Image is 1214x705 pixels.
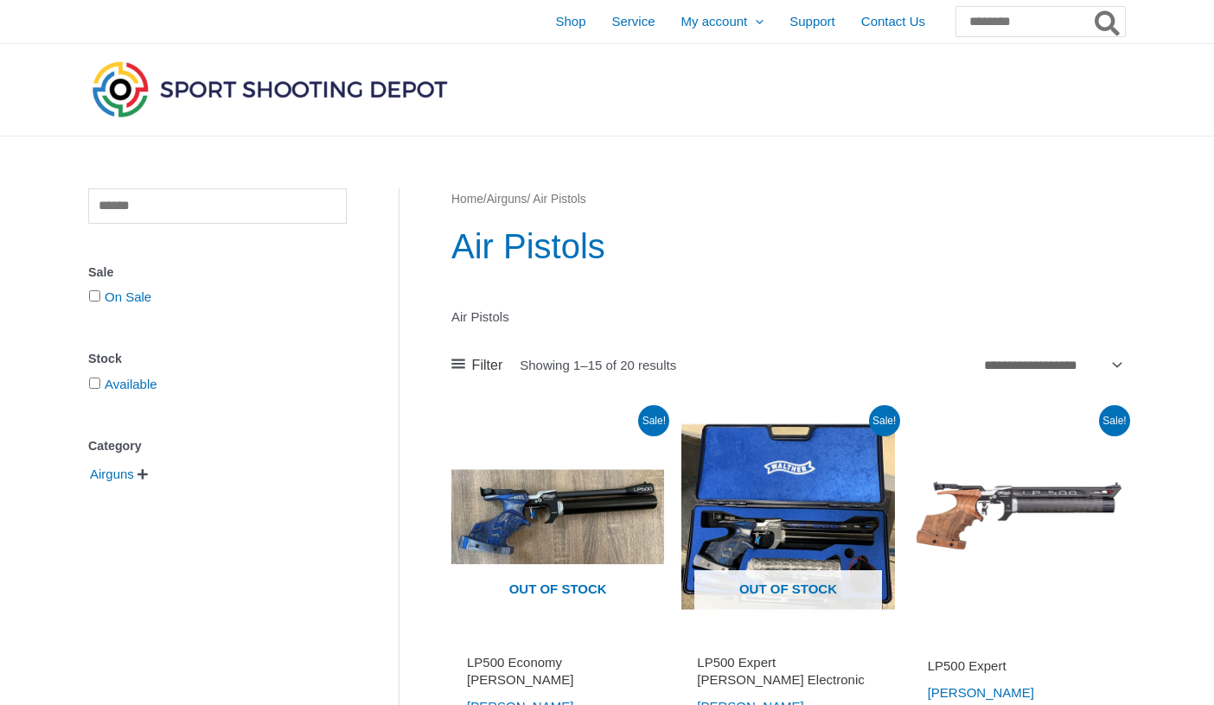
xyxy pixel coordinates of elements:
a: Filter [451,352,502,378]
img: LP500 Expert Blue Angel Electronic [681,410,894,623]
a: Home [451,193,483,206]
p: Air Pistols [451,305,1125,329]
a: LP500 Economy [PERSON_NAME] [467,654,649,695]
a: LP500 Expert [928,657,1109,681]
p: Showing 1–15 of 20 results [520,359,676,372]
button: Search [1091,7,1125,36]
a: On Sale [105,289,151,304]
nav: Breadcrumb [451,188,1125,211]
h2: LP500 Expert [928,657,1109,675]
a: Out of stock [681,410,894,623]
div: Sale [88,260,347,285]
a: Airguns [88,466,136,480]
div: Stock [88,346,347,372]
span: Sale! [1099,405,1130,436]
span: Airguns [88,460,136,489]
a: [PERSON_NAME] [928,685,1034,700]
h2: LP500 Economy [PERSON_NAME] [467,654,649,688]
span: Sale! [638,405,669,436]
iframe: Customer reviews powered by Trustpilot [467,633,649,654]
span: Filter [472,352,503,378]
h1: Air Pistols [451,222,1125,270]
span: Out of stock [694,570,881,610]
a: Available [105,377,157,391]
div: Category [88,434,347,459]
img: LP500 Economy Blue Angel [451,410,664,623]
a: Airguns [487,193,527,206]
span: Sale! [869,405,900,436]
iframe: Customer reviews powered by Trustpilot [928,633,1109,654]
a: Out of stock [451,410,664,623]
input: Available [89,378,100,389]
h2: LP500 Expert [PERSON_NAME] Electronic [697,654,879,688]
img: Sport Shooting Depot [88,57,451,121]
a: LP500 Expert [PERSON_NAME] Electronic [697,654,879,695]
span: Out of stock [464,570,651,610]
img: LP500 Expert [912,410,1125,623]
iframe: Customer reviews powered by Trustpilot [697,633,879,654]
span:  [137,468,148,480]
input: On Sale [89,290,100,302]
select: Shop order [977,352,1125,378]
